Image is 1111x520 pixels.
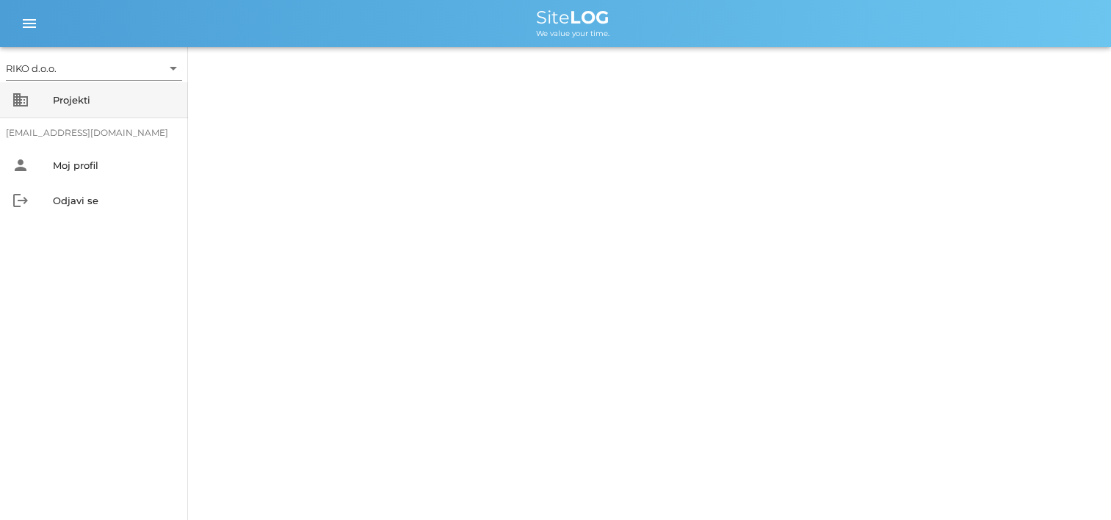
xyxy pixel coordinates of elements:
[53,195,176,206] div: Odjavi se
[536,7,609,28] span: Site
[902,361,1111,520] iframe: Chat Widget
[6,57,182,80] div: RIKO d.o.o.
[12,156,29,174] i: person
[21,15,38,32] i: menu
[164,59,182,77] i: arrow_drop_down
[570,7,609,28] b: LOG
[53,94,176,106] div: Projekti
[12,192,29,209] i: logout
[12,91,29,109] i: business
[6,62,57,75] div: RIKO d.o.o.
[536,29,609,38] span: We value your time.
[902,361,1111,520] div: Pripomoček za klepet
[53,159,176,171] div: Moj profil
